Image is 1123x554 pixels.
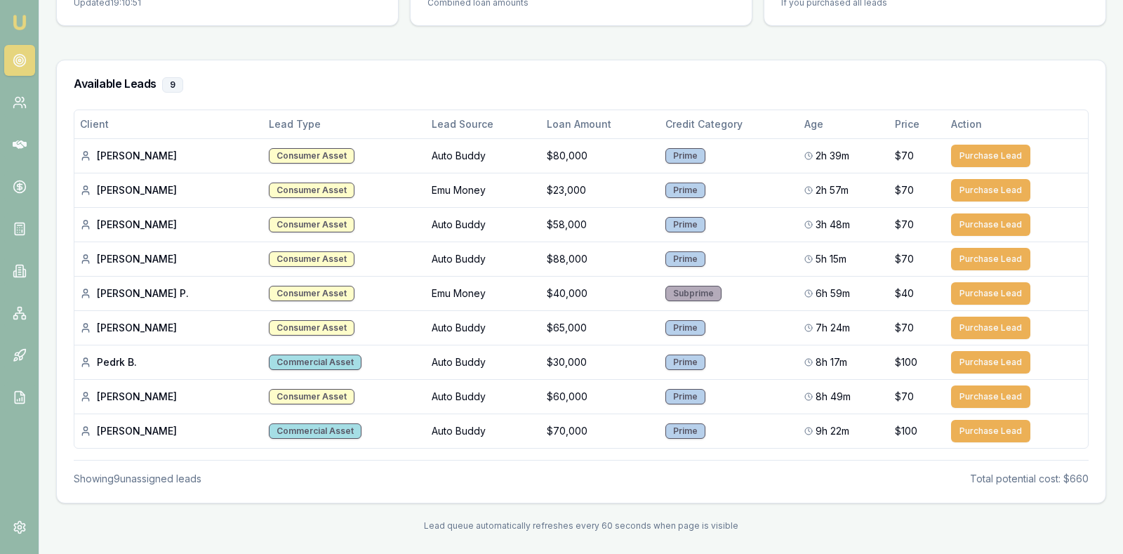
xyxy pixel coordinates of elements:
[541,173,660,207] td: $23,000
[263,110,427,138] th: Lead Type
[665,423,705,439] div: Prime
[541,345,660,379] td: $30,000
[541,276,660,310] td: $40,000
[816,149,849,163] span: 2h 39m
[889,110,945,138] th: Price
[426,414,540,448] td: Auto Buddy
[269,355,361,370] div: Commercial Asset
[895,218,914,232] span: $70
[426,207,540,242] td: Auto Buddy
[895,149,914,163] span: $70
[80,183,258,197] div: [PERSON_NAME]
[11,14,28,31] img: emu-icon-u.png
[951,385,1030,408] button: Purchase Lead
[269,389,354,404] div: Consumer Asset
[816,424,849,438] span: 9h 22m
[665,320,705,336] div: Prime
[541,242,660,276] td: $88,000
[895,321,914,335] span: $70
[74,472,201,486] div: Showing 9 unassigned lead s
[816,321,850,335] span: 7h 24m
[951,317,1030,339] button: Purchase Lead
[269,423,361,439] div: Commercial Asset
[895,390,914,404] span: $70
[80,424,258,438] div: [PERSON_NAME]
[895,355,917,369] span: $100
[951,282,1030,305] button: Purchase Lead
[269,320,354,336] div: Consumer Asset
[80,321,258,335] div: [PERSON_NAME]
[816,355,847,369] span: 8h 17m
[426,173,540,207] td: Emu Money
[816,183,849,197] span: 2h 57m
[269,251,354,267] div: Consumer Asset
[951,351,1030,374] button: Purchase Lead
[895,424,917,438] span: $100
[665,217,705,232] div: Prime
[951,248,1030,270] button: Purchase Lead
[951,420,1030,442] button: Purchase Lead
[665,183,705,198] div: Prime
[80,355,258,369] div: Pedrk B.
[80,149,258,163] div: [PERSON_NAME]
[799,110,889,138] th: Age
[660,110,799,138] th: Credit Category
[74,110,263,138] th: Client
[541,414,660,448] td: $70,000
[665,286,722,301] div: Subprime
[541,379,660,414] td: $60,000
[426,242,540,276] td: Auto Buddy
[426,310,540,345] td: Auto Buddy
[895,183,914,197] span: $70
[56,520,1106,532] div: Lead queue automatically refreshes every 60 seconds when page is visible
[426,345,540,379] td: Auto Buddy
[951,213,1030,236] button: Purchase Lead
[895,252,914,266] span: $70
[426,110,540,138] th: Lead Source
[541,110,660,138] th: Loan Amount
[816,252,846,266] span: 5h 15m
[816,218,850,232] span: 3h 48m
[945,110,1088,138] th: Action
[665,251,705,267] div: Prime
[951,145,1030,167] button: Purchase Lead
[541,207,660,242] td: $58,000
[426,379,540,414] td: Auto Buddy
[816,286,850,301] span: 6h 59m
[80,390,258,404] div: [PERSON_NAME]
[665,148,705,164] div: Prime
[80,252,258,266] div: [PERSON_NAME]
[269,217,354,232] div: Consumer Asset
[541,138,660,173] td: $80,000
[74,77,1089,93] h3: Available Leads
[970,472,1089,486] div: Total potential cost: $660
[269,148,354,164] div: Consumer Asset
[269,183,354,198] div: Consumer Asset
[816,390,851,404] span: 8h 49m
[665,389,705,404] div: Prime
[426,138,540,173] td: Auto Buddy
[80,286,258,301] div: [PERSON_NAME] P.
[269,286,354,301] div: Consumer Asset
[426,276,540,310] td: Emu Money
[951,179,1030,202] button: Purchase Lead
[80,218,258,232] div: [PERSON_NAME]
[665,355,705,370] div: Prime
[162,77,183,93] div: 9
[541,310,660,345] td: $65,000
[895,286,914,301] span: $40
